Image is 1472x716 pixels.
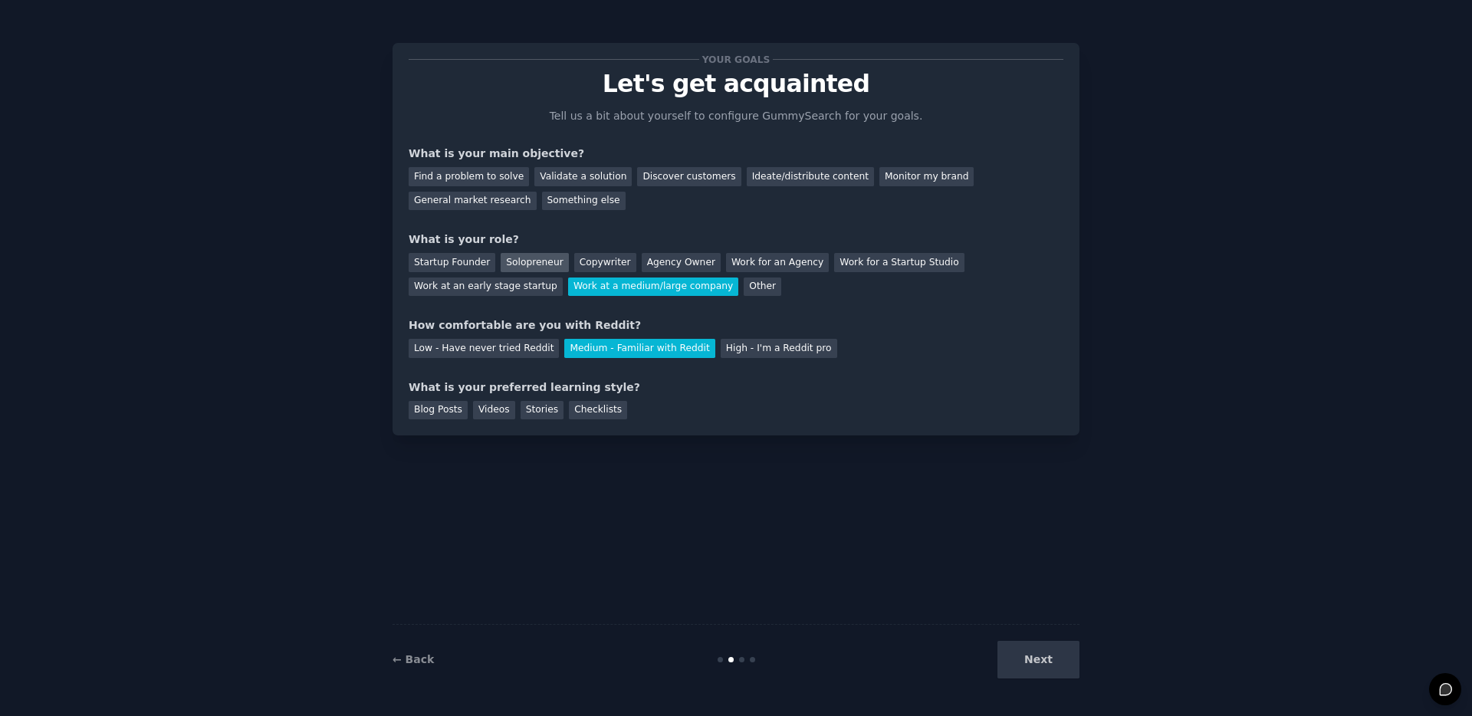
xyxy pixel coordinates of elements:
[409,278,563,297] div: Work at an early stage startup
[699,51,773,67] span: Your goals
[409,192,537,211] div: General market research
[568,278,738,297] div: Work at a medium/large company
[409,71,1063,97] p: Let's get acquainted
[744,278,781,297] div: Other
[409,232,1063,248] div: What is your role?
[543,108,929,124] p: Tell us a bit about yourself to configure GummySearch for your goals.
[534,167,632,186] div: Validate a solution
[564,339,715,358] div: Medium - Familiar with Reddit
[521,401,563,420] div: Stories
[473,401,515,420] div: Videos
[642,253,721,272] div: Agency Owner
[721,339,837,358] div: High - I'm a Reddit pro
[542,192,626,211] div: Something else
[409,339,559,358] div: Low - Have never tried Reddit
[569,401,627,420] div: Checklists
[879,167,974,186] div: Monitor my brand
[834,253,964,272] div: Work for a Startup Studio
[409,401,468,420] div: Blog Posts
[726,253,829,272] div: Work for an Agency
[637,167,741,186] div: Discover customers
[747,167,874,186] div: Ideate/distribute content
[501,253,568,272] div: Solopreneur
[393,653,434,665] a: ← Back
[409,167,529,186] div: Find a problem to solve
[409,379,1063,396] div: What is your preferred learning style?
[409,317,1063,333] div: How comfortable are you with Reddit?
[409,146,1063,162] div: What is your main objective?
[409,253,495,272] div: Startup Founder
[574,253,636,272] div: Copywriter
